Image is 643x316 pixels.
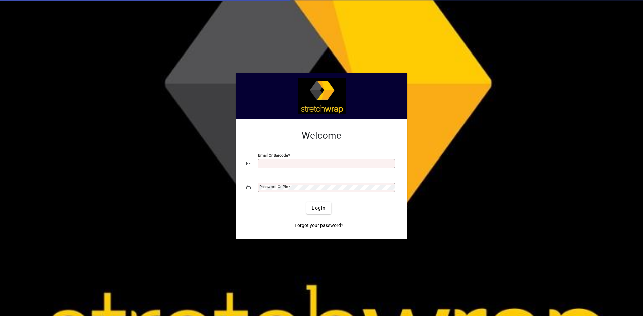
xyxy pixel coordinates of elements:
[246,130,397,141] h2: Welcome
[258,153,288,158] mat-label: Email or Barcode
[295,222,343,229] span: Forgot your password?
[306,202,331,214] button: Login
[259,184,288,189] mat-label: Password or Pin
[292,219,346,231] a: Forgot your password?
[312,205,326,212] span: Login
